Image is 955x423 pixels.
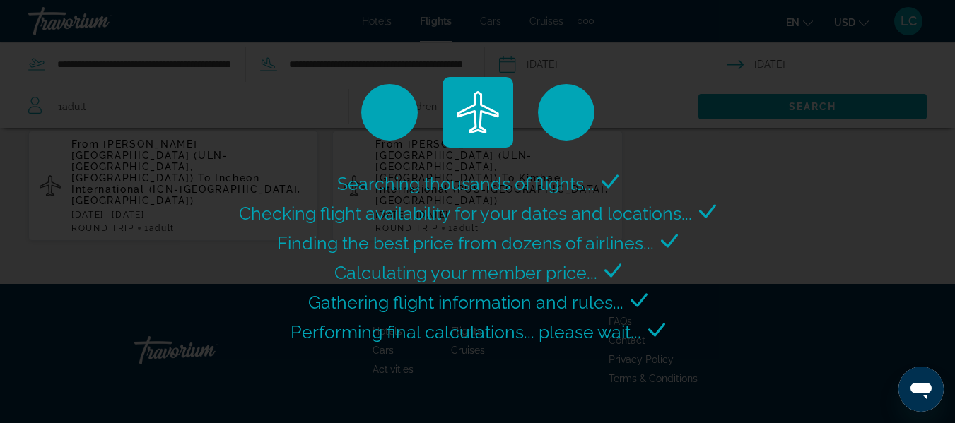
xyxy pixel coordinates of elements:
[239,203,692,224] span: Checking flight availability for your dates and locations...
[334,262,597,283] span: Calculating your member price...
[277,232,654,254] span: Finding the best price from dozens of airlines...
[898,367,944,412] iframe: Button to launch messaging window
[308,292,623,313] span: Gathering flight information and rules...
[337,173,594,194] span: Searching thousands of flights...
[291,321,641,342] span: Performing final calculations... please wait...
